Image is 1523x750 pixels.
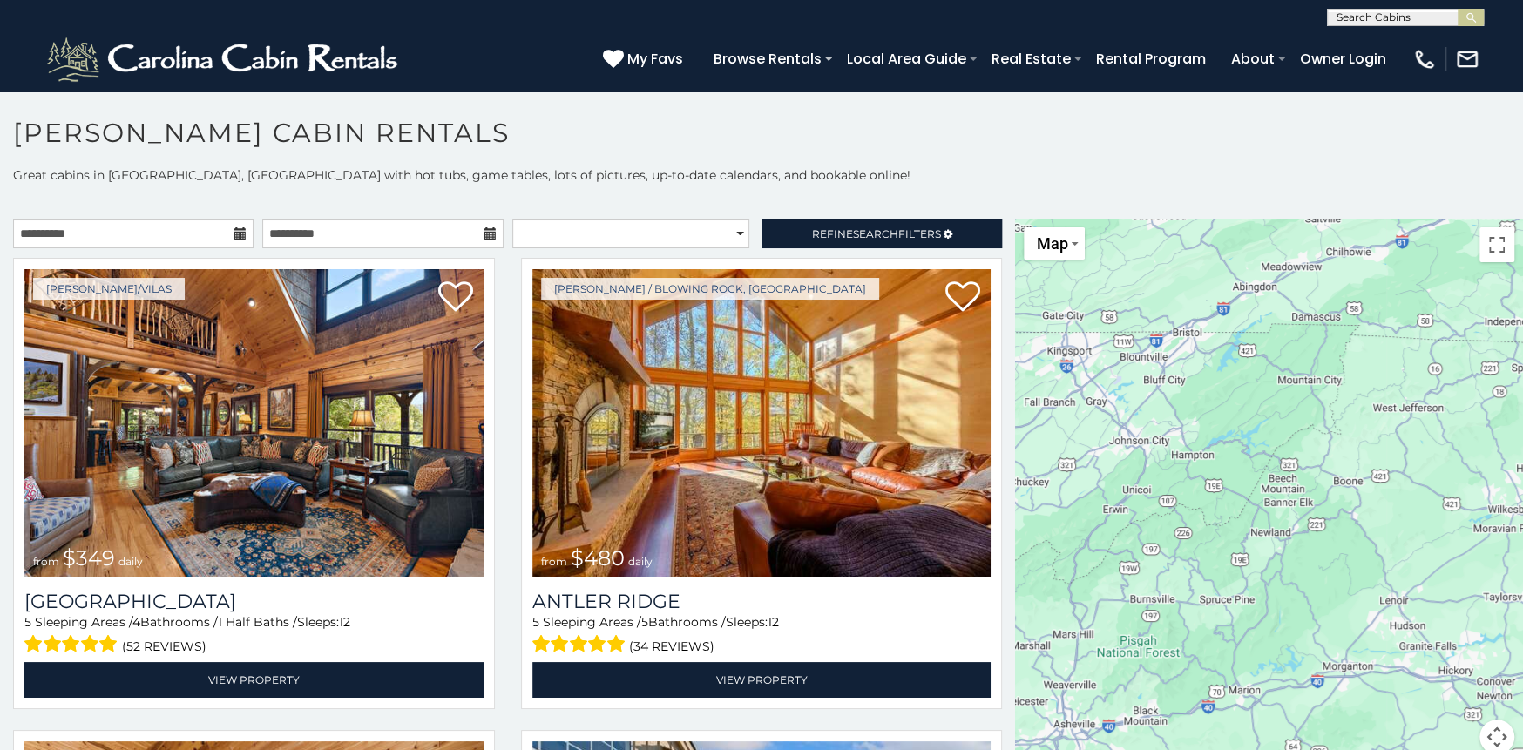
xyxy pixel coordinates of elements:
[1455,47,1479,71] img: mail-regular-white.png
[983,44,1080,74] a: Real Estate
[1412,47,1437,71] img: phone-regular-white.png
[532,269,992,577] a: Antler Ridge from $480 daily
[33,278,185,300] a: [PERSON_NAME]/Vilas
[1479,227,1514,262] button: Toggle fullscreen view
[768,614,779,630] span: 12
[33,555,59,568] span: from
[571,545,625,571] span: $480
[532,590,992,613] a: Antler Ridge
[218,614,297,630] span: 1 Half Baths /
[838,44,975,74] a: Local Area Guide
[1222,44,1283,74] a: About
[1087,44,1215,74] a: Rental Program
[629,635,714,658] span: (34 reviews)
[641,614,648,630] span: 5
[532,613,992,658] div: Sleeping Areas / Bathrooms / Sleeps:
[24,613,484,658] div: Sleeping Areas / Bathrooms / Sleeps:
[24,590,484,613] h3: Diamond Creek Lodge
[24,269,484,577] img: Diamond Creek Lodge
[532,614,539,630] span: 5
[1024,227,1085,260] button: Change map style
[603,48,687,71] a: My Favs
[532,269,992,577] img: Antler Ridge
[132,614,140,630] span: 4
[541,555,567,568] span: from
[24,590,484,613] a: [GEOGRAPHIC_DATA]
[812,227,941,240] span: Refine Filters
[532,662,992,698] a: View Property
[63,545,115,571] span: $349
[1036,234,1067,253] span: Map
[118,555,143,568] span: daily
[541,278,879,300] a: [PERSON_NAME] / Blowing Rock, [GEOGRAPHIC_DATA]
[24,662,484,698] a: View Property
[627,48,683,70] span: My Favs
[1291,44,1395,74] a: Owner Login
[705,44,830,74] a: Browse Rentals
[24,269,484,577] a: Diamond Creek Lodge from $349 daily
[761,219,1002,248] a: RefineSearchFilters
[44,33,405,85] img: White-1-2.png
[24,614,31,630] span: 5
[339,614,350,630] span: 12
[853,227,898,240] span: Search
[628,555,653,568] span: daily
[945,280,980,316] a: Add to favorites
[122,635,206,658] span: (52 reviews)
